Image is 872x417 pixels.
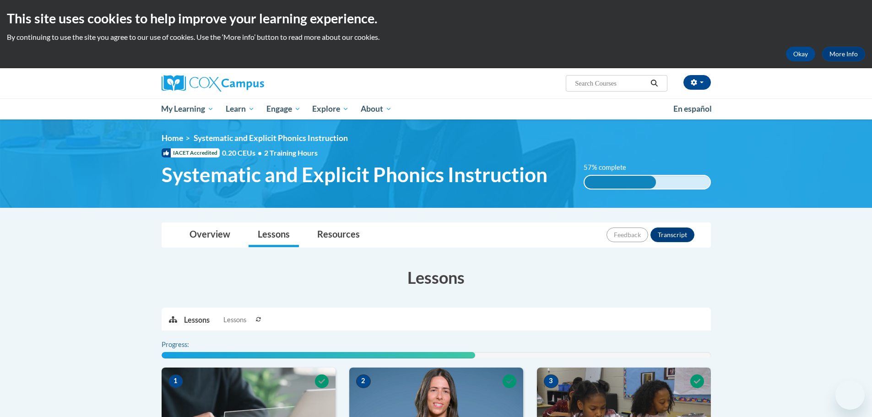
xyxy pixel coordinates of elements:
span: My Learning [161,103,214,114]
span: Learn [226,103,255,114]
span: 3 [544,374,558,388]
input: Search Courses [574,78,647,89]
div: Main menu [148,98,725,119]
p: Lessons [184,315,210,325]
button: Account Settings [683,75,711,90]
span: 0.20 CEUs [222,148,264,158]
button: Okay [786,47,815,61]
div: 57% complete [585,176,656,189]
p: By continuing to use the site you agree to our use of cookies. Use the ‘More info’ button to read... [7,32,865,42]
a: Engage [260,98,307,119]
label: Progress: [162,340,214,350]
button: Feedback [607,227,648,242]
iframe: Button to launch messaging window [835,380,865,410]
span: Systematic and Explicit Phonics Instruction [162,162,547,187]
span: Systematic and Explicit Phonics Instruction [194,133,348,143]
span: Lessons [223,315,246,325]
h3: Lessons [162,266,711,289]
a: Learn [220,98,260,119]
span: 2 Training Hours [264,148,318,157]
span: IACET Accredited [162,148,220,157]
label: 57% complete [584,162,636,173]
h2: This site uses cookies to help improve your learning experience. [7,9,865,27]
a: More Info [822,47,865,61]
span: Engage [266,103,301,114]
span: En español [673,104,712,114]
span: 1 [168,374,183,388]
span: Explore [312,103,349,114]
a: En español [667,99,718,119]
img: Cox Campus [162,75,264,92]
a: Cox Campus [162,75,336,92]
span: • [258,148,262,157]
a: About [355,98,398,119]
a: My Learning [156,98,220,119]
a: Resources [308,223,369,247]
span: 2 [356,374,371,388]
a: Explore [306,98,355,119]
button: Search [647,78,661,89]
a: Home [162,133,183,143]
a: Lessons [249,223,299,247]
a: Overview [180,223,239,247]
span: About [361,103,392,114]
button: Transcript [650,227,694,242]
